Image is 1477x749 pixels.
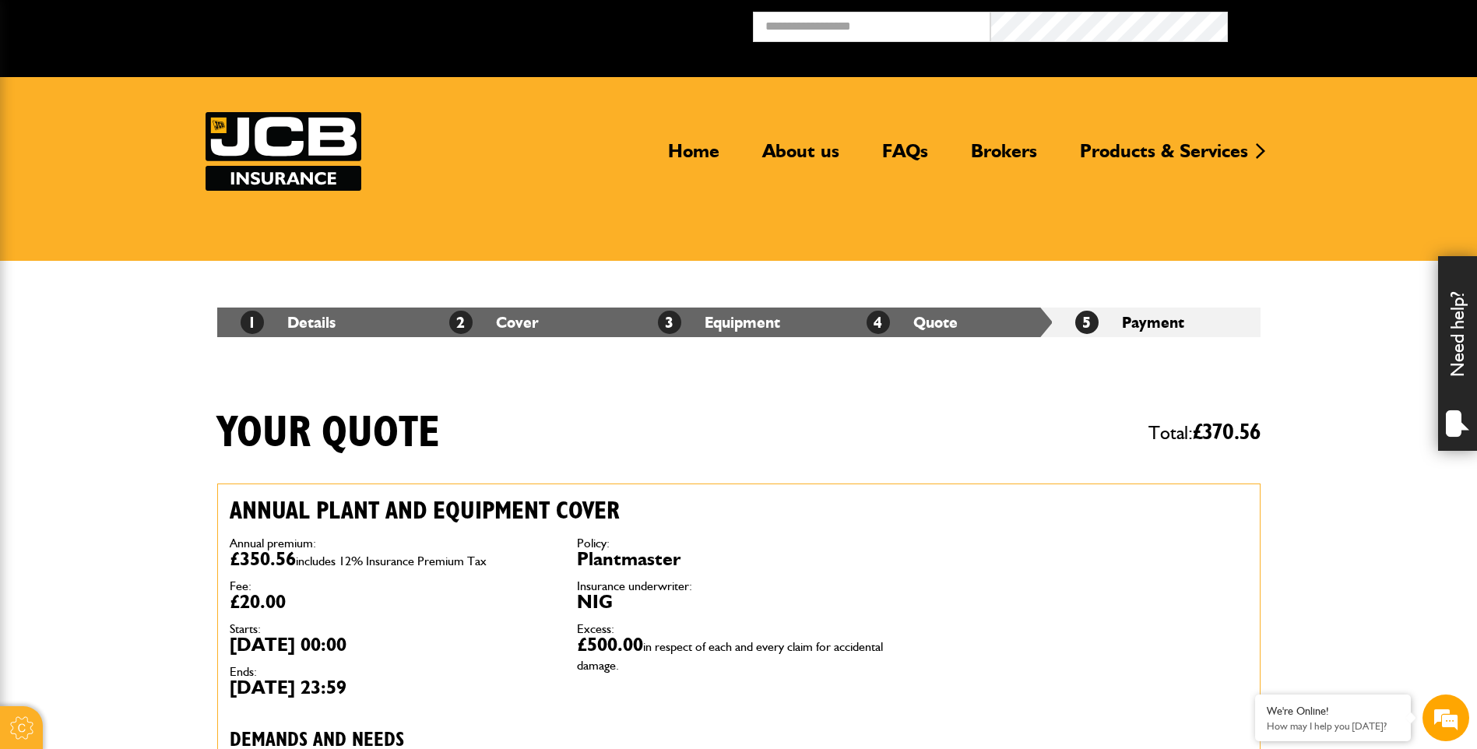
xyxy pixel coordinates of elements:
div: We're Online! [1267,705,1399,718]
span: 2 [449,311,473,334]
button: Broker Login [1228,12,1465,36]
dd: NIG [577,593,901,611]
li: Payment [1052,308,1261,337]
dd: £500.00 [577,635,901,673]
dt: Excess: [577,623,901,635]
p: How may I help you today? [1267,720,1399,732]
h1: Your quote [217,407,440,459]
dt: Ends: [230,666,554,678]
a: Brokers [959,139,1049,175]
img: JCB Insurance Services logo [206,112,361,191]
h2: Annual plant and equipment cover [230,496,901,526]
a: 1Details [241,313,336,332]
a: JCB Insurance Services [206,112,361,191]
span: 4 [867,311,890,334]
span: Total: [1148,415,1261,451]
li: Quote [843,308,1052,337]
dd: £350.56 [230,550,554,568]
span: in respect of each and every claim for accidental damage. [577,639,883,673]
span: £ [1193,421,1261,444]
dd: [DATE] 23:59 [230,678,554,697]
span: 3 [658,311,681,334]
a: Products & Services [1068,139,1260,175]
a: About us [751,139,851,175]
dt: Annual premium: [230,537,554,550]
dd: [DATE] 00:00 [230,635,554,654]
a: 3Equipment [658,313,780,332]
span: 370.56 [1203,421,1261,444]
div: Need help? [1438,256,1477,451]
dt: Policy: [577,537,901,550]
a: FAQs [870,139,940,175]
span: 5 [1075,311,1099,334]
dd: £20.00 [230,593,554,611]
a: 2Cover [449,313,539,332]
span: includes 12% Insurance Premium Tax [296,554,487,568]
a: Home [656,139,731,175]
dd: Plantmaster [577,550,901,568]
span: 1 [241,311,264,334]
dt: Fee: [230,580,554,593]
dt: Insurance underwriter: [577,580,901,593]
dt: Starts: [230,623,554,635]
